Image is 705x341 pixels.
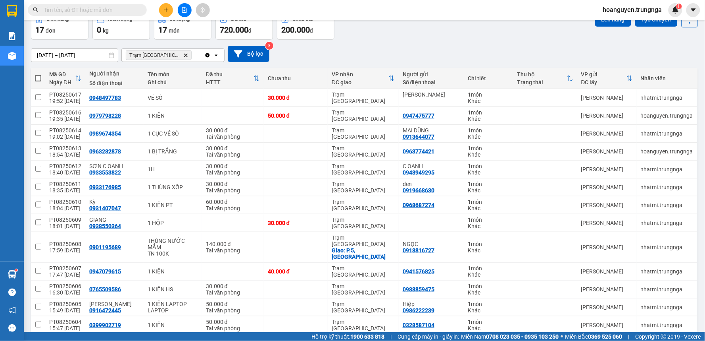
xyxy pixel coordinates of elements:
[690,6,697,14] span: caret-down
[163,7,169,13] span: plus
[468,325,509,331] div: Khác
[468,265,509,271] div: 1 món
[206,151,260,158] div: Tại văn phòng
[265,42,273,50] sup: 3
[55,34,106,60] li: VP Trạm [GEOGRAPHIC_DATA]
[641,184,693,190] div: nhatmi.trungnga
[89,268,121,275] div: 0947079615
[332,91,395,104] div: Trạm [GEOGRAPHIC_DATA]
[403,79,460,85] div: Số điện thoại
[641,95,693,101] div: nhatmi.trungnga
[468,91,509,98] div: 1 món
[332,265,395,278] div: Trạm [GEOGRAPHIC_DATA]
[206,301,260,307] div: 50.000 đ
[581,220,633,226] div: [PERSON_NAME]
[468,116,509,122] div: Khác
[148,238,198,250] div: THÙNG NƯỚC MẮM
[403,307,434,314] div: 0986222239
[403,241,460,247] div: NGỌC
[89,130,121,137] div: 0989674354
[220,25,248,35] span: 720.000
[577,68,637,89] th: Toggle SortBy
[89,223,121,229] div: 0938550364
[468,98,509,104] div: Khác
[206,127,260,134] div: 30.000 đ
[678,4,680,9] span: 1
[206,187,260,194] div: Tại văn phòng
[200,7,206,13] span: aim
[517,79,567,85] div: Trạng thái
[581,79,626,85] div: ĐC lấy
[4,44,52,68] b: T1 [PERSON_NAME], P Phú Thuỷ
[581,322,633,328] div: [PERSON_NAME]
[89,217,140,223] div: GIANG
[581,148,633,155] div: [PERSON_NAME]
[641,220,693,226] div: nhatmi.trungnga
[204,52,211,58] svg: Clear all
[332,234,395,247] div: Trạm [GEOGRAPHIC_DATA]
[561,335,563,338] span: ⚪️
[148,166,198,172] div: 1H
[641,322,693,328] div: nhatmi.trungnga
[148,130,198,137] div: 1 CỤC VÉ SỐ
[103,27,109,34] span: kg
[206,181,260,187] div: 30.000 đ
[403,187,434,194] div: 0919668630
[206,205,260,211] div: Tại văn phòng
[581,184,633,190] div: [PERSON_NAME]
[15,269,17,271] sup: 1
[332,199,395,211] div: Trạm [GEOGRAPHIC_DATA]
[183,53,188,58] svg: Delete
[89,95,121,101] div: 0948497783
[206,169,260,176] div: Tại văn phòng
[468,75,509,81] div: Chi tiết
[581,95,633,101] div: [PERSON_NAME]
[89,286,121,293] div: 0765509586
[332,217,395,229] div: Trạm [GEOGRAPHIC_DATA]
[403,247,434,254] div: 0918816727
[4,34,55,43] li: VP [PERSON_NAME]
[89,205,121,211] div: 0931407047
[468,187,509,194] div: Khác
[597,5,669,15] span: hoanguyen.trungnga
[332,145,395,158] div: Trạm [GEOGRAPHIC_DATA]
[49,181,81,187] div: PT08250611
[206,79,254,85] div: HTTT
[49,98,81,104] div: 19:52 [DATE]
[49,241,81,247] div: PT08250608
[641,304,693,310] div: nhatmi.trungnga
[49,134,81,140] div: 19:02 [DATE]
[581,268,633,275] div: [PERSON_NAME]
[202,68,264,89] th: Toggle SortBy
[332,163,395,176] div: Trạm [GEOGRAPHIC_DATA]
[89,307,121,314] div: 0916472445
[206,247,260,254] div: Tại văn phòng
[268,112,324,119] div: 50.000 đ
[581,202,633,208] div: [PERSON_NAME]
[403,127,460,134] div: MAI DŨNG
[44,6,137,14] input: Tìm tên, số ĐT hoặc mã đơn
[89,112,121,119] div: 0979798228
[49,307,81,314] div: 15:49 [DATE]
[49,271,81,278] div: 17:47 [DATE]
[461,332,559,341] span: Miền Nam
[332,283,395,296] div: Trạm [GEOGRAPHIC_DATA]
[169,27,180,34] span: món
[686,3,700,17] button: caret-down
[89,322,121,328] div: 0399902719
[49,187,81,194] div: 18:35 [DATE]
[148,322,198,328] div: 1 KIỆN
[89,244,121,250] div: 0901195689
[641,286,693,293] div: nhatmi.trungnga
[148,268,198,275] div: 1 KIỆN
[332,127,395,140] div: Trạm [GEOGRAPHIC_DATA]
[49,319,81,325] div: PT08250604
[581,71,626,77] div: VP gửi
[215,11,273,40] button: Đã thu720.000đ
[49,265,81,271] div: PT08250607
[206,199,260,205] div: 60.000 đ
[206,241,260,247] div: 140.000 đ
[468,199,509,205] div: 1 món
[8,32,16,40] img: solution-icon
[268,220,324,226] div: 30.000 đ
